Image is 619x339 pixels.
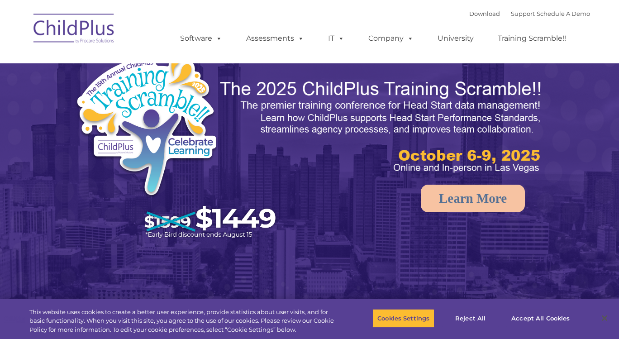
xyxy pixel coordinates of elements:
[372,309,434,328] button: Cookies Settings
[29,7,119,53] img: ChildPlus by Procare Solutions
[126,60,153,67] span: Last name
[511,10,535,17] a: Support
[29,308,340,334] div: This website uses cookies to create a better user experience, provide statistics about user visit...
[506,309,575,328] button: Accept All Cookies
[489,29,575,48] a: Training Scramble!!
[319,29,353,48] a: IT
[237,29,313,48] a: Assessments
[421,185,525,212] a: Learn More
[537,10,590,17] a: Schedule A Demo
[171,29,231,48] a: Software
[595,308,614,328] button: Close
[469,10,590,17] font: |
[126,97,164,104] span: Phone number
[442,309,499,328] button: Reject All
[469,10,500,17] a: Download
[429,29,483,48] a: University
[359,29,423,48] a: Company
